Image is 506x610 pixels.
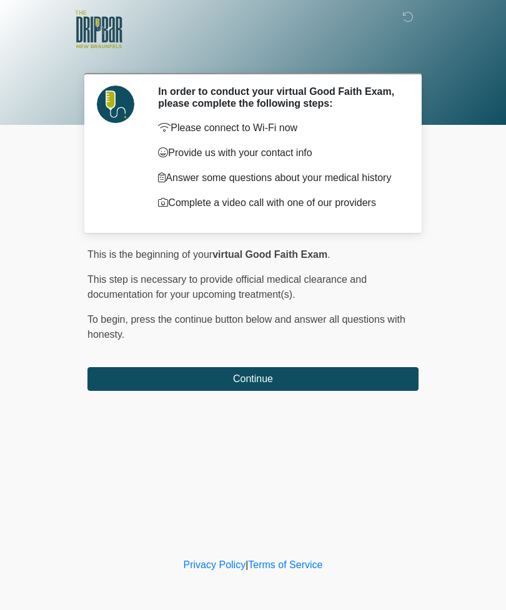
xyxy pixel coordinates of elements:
[87,314,131,325] span: To begin,
[184,559,246,570] a: Privacy Policy
[158,145,400,160] p: Provide us with your contact info
[212,249,327,260] strong: virtual Good Faith Exam
[158,121,400,135] p: Please connect to Wi-Fi now
[158,170,400,185] p: Answer some questions about your medical history
[158,195,400,210] p: Complete a video call with one of our providers
[97,86,134,123] img: Agent Avatar
[327,249,330,260] span: .
[158,86,400,109] h2: In order to conduct your virtual Good Faith Exam, please complete the following steps:
[87,274,367,300] span: This step is necessary to provide official medical clearance and documentation for your upcoming ...
[246,559,248,570] a: |
[87,249,212,260] span: This is the beginning of your
[87,314,405,340] span: press the continue button below and answer all questions with honesty.
[75,9,122,50] img: The DRIPBaR - New Braunfels Logo
[87,367,419,391] button: Continue
[248,559,322,570] a: Terms of Service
